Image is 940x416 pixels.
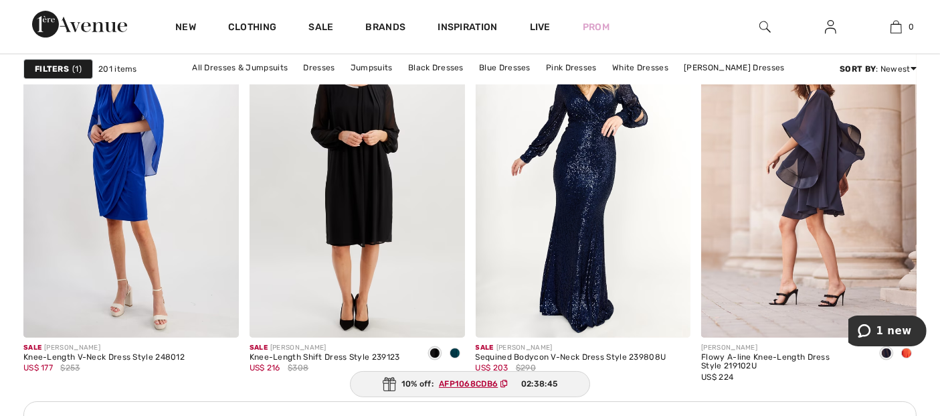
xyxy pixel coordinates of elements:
[814,19,847,36] a: Sign In
[297,59,342,76] a: Dresses
[383,377,396,391] img: Gift.svg
[701,353,866,372] div: Flowy A-line Knee-Length Dress Style 219102U
[250,363,280,372] span: US$ 216
[432,76,545,94] a: [PERSON_NAME] Dresses
[476,363,508,372] span: US$ 203
[539,59,603,76] a: Pink Dresses
[840,64,876,74] strong: Sort By
[185,59,294,76] a: All Dresses & Jumpsuits
[60,362,80,374] span: $253
[23,353,185,362] div: Knee-Length V-Neck Dress Style 248012
[516,362,536,374] span: $290
[701,14,917,338] img: Flowy A-line Knee-Length Dress Style 219102U. Navy
[825,19,836,35] img: My Info
[98,63,137,75] span: 201 items
[897,343,917,365] div: Fiesta Coral
[438,21,497,36] span: Inspiration
[472,59,537,76] a: Blue Dresses
[909,21,914,33] span: 0
[445,343,465,365] div: Jade
[848,316,927,349] iframe: Opens a widget where you can chat to one of our agents
[23,363,53,372] span: US$ 177
[350,371,591,397] div: 10% off:
[23,14,239,338] img: Knee-Length V-Neck Dress Style 248012. Royal
[439,379,498,389] ins: AFP1068CDB6
[23,344,41,352] span: Sale
[677,59,791,76] a: [PERSON_NAME] Dresses
[32,11,127,38] img: 1ère Avenue
[288,362,308,374] span: $308
[476,14,691,338] img: Sequined Bodycon V-Neck Dress Style 239808U. Navy
[605,59,675,76] a: White Dresses
[175,21,196,36] a: New
[401,59,470,76] a: Black Dresses
[476,343,666,353] div: [PERSON_NAME]
[876,343,897,365] div: Navy
[344,59,399,76] a: Jumpsuits
[250,343,400,353] div: [PERSON_NAME]
[366,21,406,36] a: Brands
[476,344,494,352] span: Sale
[250,344,268,352] span: Sale
[701,372,733,382] span: US$ 224
[228,21,276,36] a: Clothing
[701,343,866,353] div: [PERSON_NAME]
[840,63,917,75] div: : Newest
[250,353,400,362] div: Knee-Length Shift Dress Style 239123
[759,19,771,35] img: search the website
[425,343,445,365] div: Black
[890,19,902,35] img: My Bag
[530,20,551,34] a: Live
[476,353,666,362] div: Sequined Bodycon V-Neck Dress Style 239808U
[23,343,185,353] div: [PERSON_NAME]
[35,63,69,75] strong: Filters
[521,378,557,390] span: 02:38:45
[864,19,929,35] a: 0
[308,21,333,36] a: Sale
[250,14,465,338] img: Knee-Length Shift Dress Style 239123. Black
[583,20,609,34] a: Prom
[72,63,82,75] span: 1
